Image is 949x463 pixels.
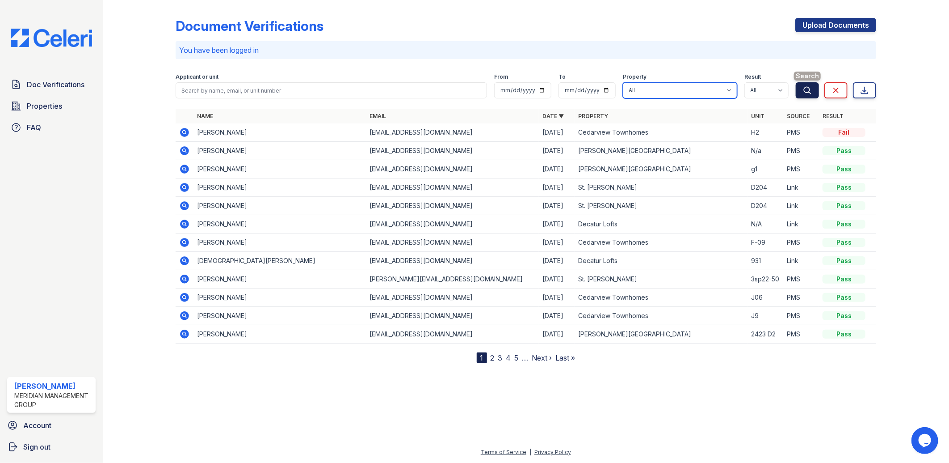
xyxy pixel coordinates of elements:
[823,201,865,210] div: Pass
[783,123,819,142] td: PMS
[558,73,566,81] label: To
[823,275,865,284] div: Pass
[794,72,821,81] span: Search
[27,79,84,90] span: Doc Verifications
[747,325,783,344] td: 2423 D2
[176,18,323,34] div: Document Verifications
[747,252,783,270] td: 931
[911,427,940,454] iframe: chat widget
[7,76,96,93] a: Doc Verifications
[823,113,844,119] a: Result
[823,183,865,192] div: Pass
[539,215,575,234] td: [DATE]
[494,73,508,81] label: From
[193,142,366,160] td: [PERSON_NAME]
[747,215,783,234] td: N/A
[747,160,783,178] td: g1
[176,73,218,81] label: Applicant or unit
[193,270,366,289] td: [PERSON_NAME]
[176,82,487,98] input: Search by name, email, or unit number
[193,307,366,325] td: [PERSON_NAME]
[366,234,539,252] td: [EMAIL_ADDRESS][DOMAIN_NAME]
[522,353,529,363] span: …
[529,449,531,455] div: |
[823,128,865,137] div: Fail
[783,142,819,160] td: PMS
[14,381,92,391] div: [PERSON_NAME]
[751,113,764,119] a: Unit
[796,82,819,98] button: Search
[193,178,366,197] td: [PERSON_NAME]
[506,353,511,362] a: 4
[193,123,366,142] td: [PERSON_NAME]
[193,252,366,270] td: [DEMOGRAPHIC_DATA][PERSON_NAME]
[366,197,539,215] td: [EMAIL_ADDRESS][DOMAIN_NAME]
[575,289,747,307] td: Cedarview Townhomes
[498,353,503,362] a: 3
[7,119,96,136] a: FAQ
[515,353,519,362] a: 5
[787,113,810,119] a: Source
[823,311,865,320] div: Pass
[575,325,747,344] td: [PERSON_NAME][GEOGRAPHIC_DATA]
[366,270,539,289] td: [PERSON_NAME][EMAIL_ADDRESS][DOMAIN_NAME]
[747,289,783,307] td: J06
[795,18,876,32] a: Upload Documents
[744,73,761,81] label: Result
[366,142,539,160] td: [EMAIL_ADDRESS][DOMAIN_NAME]
[23,420,51,431] span: Account
[539,142,575,160] td: [DATE]
[575,197,747,215] td: St. [PERSON_NAME]
[366,307,539,325] td: [EMAIL_ADDRESS][DOMAIN_NAME]
[578,113,608,119] a: Property
[783,252,819,270] td: Link
[539,197,575,215] td: [DATE]
[366,289,539,307] td: [EMAIL_ADDRESS][DOMAIN_NAME]
[27,101,62,111] span: Properties
[366,215,539,234] td: [EMAIL_ADDRESS][DOMAIN_NAME]
[575,142,747,160] td: [PERSON_NAME][GEOGRAPHIC_DATA]
[539,252,575,270] td: [DATE]
[575,215,747,234] td: Decatur Lofts
[747,142,783,160] td: N/a
[539,160,575,178] td: [DATE]
[193,325,366,344] td: [PERSON_NAME]
[783,307,819,325] td: PMS
[14,391,92,409] div: Meridian Management Group
[539,307,575,325] td: [DATE]
[747,270,783,289] td: 3sp22-50
[4,438,99,456] a: Sign out
[823,293,865,302] div: Pass
[4,416,99,434] a: Account
[366,160,539,178] td: [EMAIL_ADDRESS][DOMAIN_NAME]
[477,353,487,363] div: 1
[823,146,865,155] div: Pass
[370,113,386,119] a: Email
[575,123,747,142] td: Cedarview Townhomes
[23,442,50,452] span: Sign out
[747,178,783,197] td: D204
[539,270,575,289] td: [DATE]
[823,165,865,174] div: Pass
[193,234,366,252] td: [PERSON_NAME]
[575,252,747,270] td: Decatur Lofts
[556,353,575,362] a: Last »
[623,73,647,81] label: Property
[783,160,819,178] td: PMS
[366,123,539,142] td: [EMAIL_ADDRESS][DOMAIN_NAME]
[747,197,783,215] td: D204
[783,234,819,252] td: PMS
[542,113,564,119] a: Date ▼
[783,270,819,289] td: PMS
[193,160,366,178] td: [PERSON_NAME]
[539,289,575,307] td: [DATE]
[783,197,819,215] td: Link
[491,353,495,362] a: 2
[783,289,819,307] td: PMS
[4,29,99,47] img: CE_Logo_Blue-a8612792a0a2168367f1c8372b55b34899dd931a85d93a1a3d3e32e68fde9ad4.png
[366,325,539,344] td: [EMAIL_ADDRESS][DOMAIN_NAME]
[783,215,819,234] td: Link
[193,215,366,234] td: [PERSON_NAME]
[539,234,575,252] td: [DATE]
